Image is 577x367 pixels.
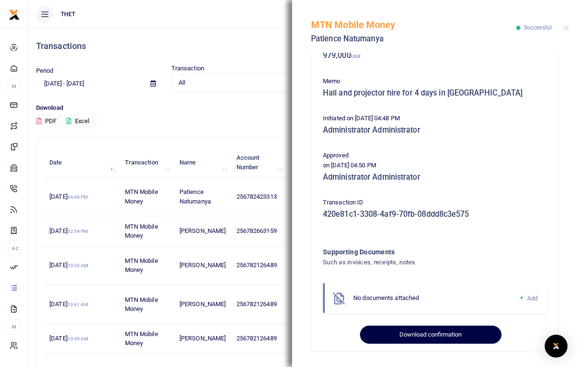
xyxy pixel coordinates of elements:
[518,293,538,304] a: Add
[36,41,569,51] h4: Transactions
[311,19,516,30] h5: MTN Mobile Money
[236,227,277,234] span: 256782663159
[286,148,357,177] th: Memo: activate to sort column ascending
[323,88,546,98] h5: Hall and projector hire for 4 days in [GEOGRAPHIC_DATA]
[44,148,119,177] th: Date: activate to sort column descending
[180,261,226,269] span: [PERSON_NAME]
[236,261,277,269] span: 256782126489
[119,148,174,177] th: Transaction: activate to sort column ascending
[49,335,88,342] span: [DATE]
[9,9,20,20] img: logo-small
[67,229,88,234] small: 02:54 PM
[174,148,231,177] th: Name: activate to sort column ascending
[125,330,158,347] span: MTN Mobile Money
[67,263,89,268] small: 10:20 AM
[524,24,552,31] span: Successful
[125,188,158,205] span: MTN Mobile Money
[236,335,277,342] span: 256782126489
[67,302,89,307] small: 10:41 AM
[311,34,516,44] h5: Patience Natumanya
[180,227,226,234] span: [PERSON_NAME]
[180,300,226,308] span: [PERSON_NAME]
[125,223,158,240] span: MTN Mobile Money
[8,78,20,94] li: M
[291,291,350,317] span: Hall and projector hire for 2 days in [GEOGRAPHIC_DATA]
[171,64,204,73] label: Transaction
[8,241,20,256] li: Ac
[49,300,88,308] span: [DATE]
[58,113,97,129] button: Excel
[236,300,277,308] span: 256782126489
[180,188,211,205] span: Patience Natumanya
[49,227,88,234] span: [DATE]
[291,184,350,210] span: Hall and projector hire for 4 days in [GEOGRAPHIC_DATA]
[8,319,20,335] li: M
[545,335,568,357] div: Open Intercom Messenger
[323,247,508,257] h4: Supporting Documents
[125,296,158,313] span: MTN Mobile Money
[36,76,143,92] input: select period
[323,51,546,60] h5: 979,000
[180,335,226,342] span: [PERSON_NAME]
[323,126,546,135] h5: Administrator Administrator
[36,66,54,76] label: Period
[291,330,350,347] span: Hall hire for 2 days in [GEOGRAPHIC_DATA]
[291,252,350,278] span: Balance for hall and projector hire in [GEOGRAPHIC_DATA]
[323,77,546,87] p: Memo
[49,261,88,269] span: [DATE]
[291,223,349,240] span: transport refund for attending the training
[9,10,20,18] a: logo-small logo-large logo-large
[179,78,285,87] span: All
[323,173,546,182] h5: Administrator Administrator
[67,336,89,341] small: 10:39 AM
[323,210,546,219] h5: 420e81c1-3308-4af9-70fb-08ddd8c3e575
[36,103,569,113] p: Download
[323,161,546,171] p: on [DATE] 04:50 PM
[353,294,419,301] span: No documents attached
[67,194,88,200] small: 04:48 PM
[323,151,546,161] p: Approved
[527,295,538,302] span: Add
[563,25,569,31] button: Close
[323,198,546,208] p: Transaction ID
[125,257,158,274] span: MTN Mobile Money
[231,148,286,177] th: Account Number: activate to sort column ascending
[49,193,88,200] span: [DATE]
[351,54,360,59] small: UGX
[323,114,546,124] p: Initiated on [DATE] 04:48 PM
[57,10,79,19] span: THET
[323,257,508,268] h4: Such as invoices, receipts, notes
[236,193,277,200] span: 256782423313
[360,326,501,344] button: Download confirmation
[36,113,57,129] button: PDF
